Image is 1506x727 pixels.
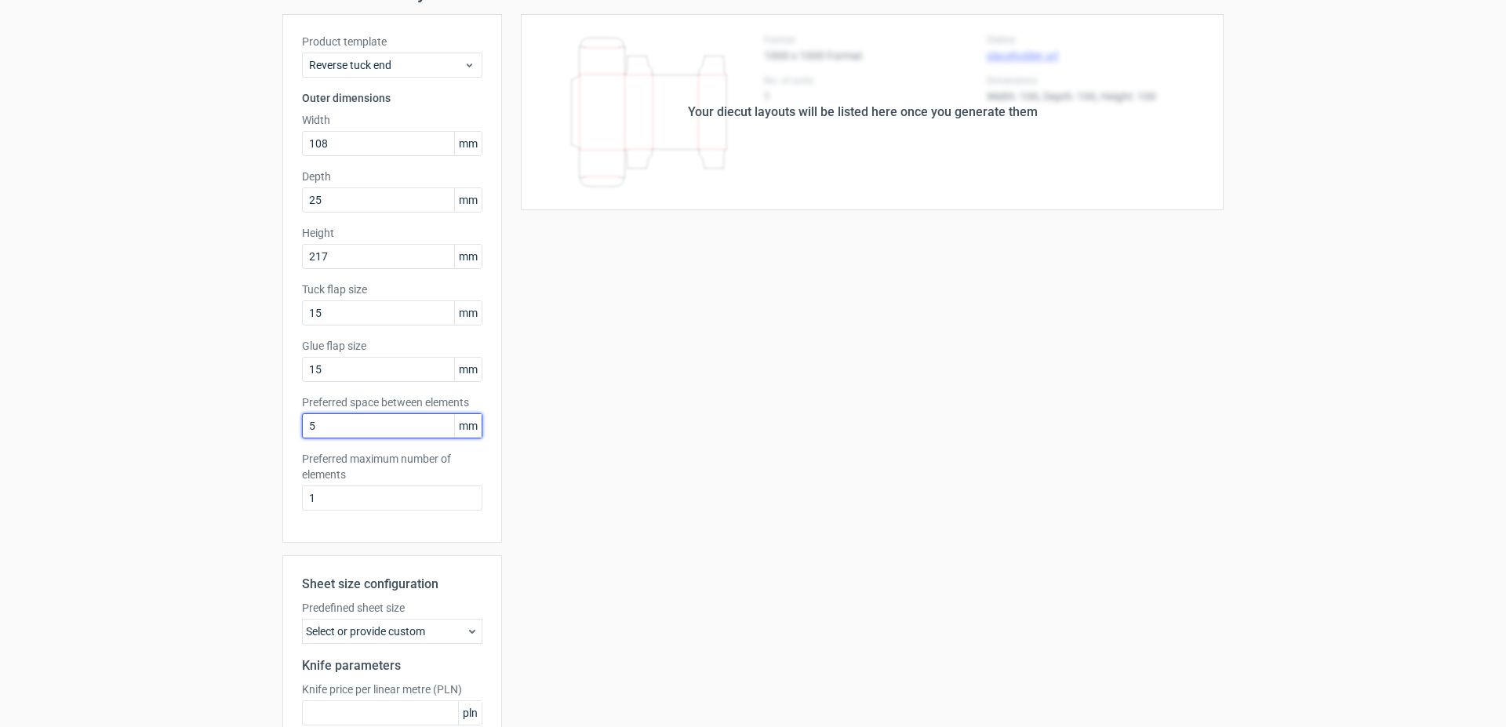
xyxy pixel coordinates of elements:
div: Your diecut layouts will be listed here once you generate them [688,103,1038,122]
span: mm [454,414,482,438]
span: pln [458,701,482,725]
span: mm [454,188,482,212]
div: Select or provide custom [302,619,482,644]
span: mm [454,358,482,381]
span: mm [454,301,482,325]
label: Depth [302,169,482,184]
label: Product template [302,34,482,49]
span: mm [454,132,482,155]
span: Reverse tuck end [309,57,464,73]
label: Glue flap size [302,338,482,354]
span: mm [454,245,482,268]
label: Width [302,112,482,128]
label: Height [302,225,482,241]
label: Predefined sheet size [302,600,482,616]
h2: Sheet size configuration [302,575,482,594]
label: Knife price per linear metre (PLN) [302,682,482,697]
h3: Outer dimensions [302,90,482,106]
h2: Knife parameters [302,656,482,675]
label: Tuck flap size [302,282,482,297]
label: Preferred space between elements [302,394,482,410]
label: Preferred maximum number of elements [302,451,482,482]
